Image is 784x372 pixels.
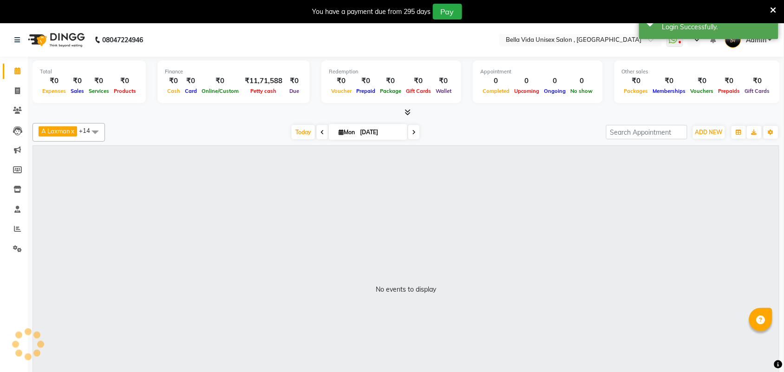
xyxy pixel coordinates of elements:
span: Packages [622,88,651,94]
div: ₹0 [40,76,68,86]
span: Sales [68,88,86,94]
div: ₹0 [329,76,354,86]
span: Admin [746,35,766,45]
div: ₹0 [183,76,199,86]
button: Pay [433,4,462,20]
span: Petty cash [248,88,279,94]
span: Cash [165,88,183,94]
span: Wallet [433,88,454,94]
span: Online/Custom [199,88,241,94]
span: Prepaids [716,88,743,94]
span: A Laxman [41,127,70,135]
span: No show [568,88,595,94]
div: ₹0 [111,76,138,86]
div: You have a payment due from 295 days [313,7,431,17]
div: ₹0 [622,76,651,86]
input: 2025-09-01 [357,125,404,139]
span: Gift Cards [743,88,772,94]
div: 0 [480,76,512,86]
div: Total [40,68,138,76]
a: x [70,127,74,135]
div: ₹0 [286,76,302,86]
span: ADD NEW [695,129,723,136]
span: Prepaid [354,88,378,94]
input: Search Appointment [606,125,687,139]
span: Today [292,125,315,139]
div: Redemption [329,68,454,76]
div: 0 [542,76,568,86]
div: ₹0 [165,76,183,86]
div: Finance [165,68,302,76]
span: Ongoing [542,88,568,94]
span: Mon [336,129,357,136]
div: ₹0 [651,76,688,86]
div: Login Successfully. [662,22,771,32]
div: Appointment [480,68,595,76]
div: ₹0 [743,76,772,86]
span: +14 [79,127,97,134]
span: Gift Cards [404,88,433,94]
span: Expenses [40,88,68,94]
div: ₹11,71,588 [241,76,286,86]
div: ₹0 [404,76,433,86]
div: Other sales [622,68,772,76]
img: Admin [725,32,741,48]
div: ₹0 [716,76,743,86]
div: ₹0 [688,76,716,86]
span: Products [111,88,138,94]
div: 0 [568,76,595,86]
span: Due [287,88,301,94]
span: Upcoming [512,88,542,94]
div: ₹0 [354,76,378,86]
span: Completed [480,88,512,94]
span: Memberships [651,88,688,94]
div: ₹0 [68,76,86,86]
div: ₹0 [378,76,404,86]
div: No events to display [376,285,436,294]
div: ₹0 [433,76,454,86]
span: Card [183,88,199,94]
img: logo [24,27,87,53]
div: ₹0 [86,76,111,86]
span: Vouchers [688,88,716,94]
b: 08047224946 [102,27,143,53]
span: Package [378,88,404,94]
div: ₹0 [199,76,241,86]
span: Voucher [329,88,354,94]
button: ADD NEW [693,126,725,139]
div: 0 [512,76,542,86]
span: Services [86,88,111,94]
